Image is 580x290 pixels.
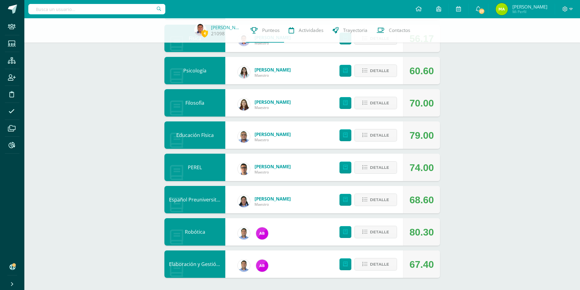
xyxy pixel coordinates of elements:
[255,137,291,142] span: Maestro
[410,186,434,214] div: 68.60
[164,57,225,84] div: Psicología
[354,258,397,271] button: Detalle
[370,259,389,270] span: Detalle
[255,99,291,105] a: [PERSON_NAME]
[299,27,323,33] span: Actividades
[164,250,225,278] div: Elaboración y Gestión de Proyectos
[211,30,225,37] a: 21098
[255,163,291,169] a: [PERSON_NAME]
[185,229,205,235] a: Robótica
[164,218,225,246] div: Robótica
[410,57,434,85] div: 60.60
[354,129,397,142] button: Detalle
[255,105,291,110] span: Maestro
[238,260,250,272] img: 7d6a89eaefe303c7f494a11f338f7e72.png
[370,65,389,76] span: Detalle
[370,194,389,205] span: Detalle
[410,122,434,149] div: 79.00
[238,98,250,110] img: 9d377caae0ea79d9f2233f751503500a.png
[410,218,434,246] div: 80.30
[255,202,291,207] span: Maestro
[28,4,165,14] input: Busca un usuario...
[194,24,206,36] img: 69f71c36fe9bb1b6417111d883870216.png
[255,67,291,73] a: [PERSON_NAME]
[185,100,204,106] a: Filosofía
[201,30,208,37] span: 4
[238,131,250,143] img: 2b8a8d37dfce9e9e6e54bdeb0b7e5ca7.png
[262,27,279,33] span: Punteos
[354,194,397,206] button: Detalle
[512,4,547,10] span: [PERSON_NAME]
[370,130,389,141] span: Detalle
[370,97,389,109] span: Detalle
[389,27,410,33] span: Contactos
[354,226,397,238] button: Detalle
[176,132,214,138] a: Educación Física
[410,154,434,181] div: 74.00
[164,89,225,117] div: Filosofía
[246,18,284,43] a: Punteos
[238,163,250,175] img: 7b62136f9b4858312d6e1286188a04bf.png
[354,97,397,109] button: Detalle
[169,196,226,203] a: Español Preuniversitario
[284,18,328,43] a: Actividades
[410,89,434,117] div: 70.00
[255,196,291,202] a: [PERSON_NAME]
[164,121,225,149] div: Educación Física
[255,73,291,78] span: Maestro
[238,66,250,78] img: 55024ff72ee8ba09548f59c7b94bba71.png
[183,67,206,74] a: Psicología
[238,195,250,207] img: 8a517a26fde2b7d9032ce51f9264dd8d.png
[255,169,291,175] span: Maestro
[188,164,202,171] a: PEREL
[238,227,250,239] img: 7d6a89eaefe303c7f494a11f338f7e72.png
[328,18,372,43] a: Trayectoria
[164,154,225,181] div: PEREL
[370,162,389,173] span: Detalle
[354,65,397,77] button: Detalle
[354,161,397,174] button: Detalle
[478,8,485,15] span: 27
[211,24,241,30] a: [PERSON_NAME]
[255,131,291,137] a: [PERSON_NAME]
[169,261,251,267] a: Elaboración y Gestión de Proyectos
[410,251,434,278] div: 67.40
[256,260,268,272] img: cdd5a179f6cd94f9dc1b5064bcc2680a.png
[512,9,547,14] span: Mi Perfil
[255,40,291,46] span: Maestro
[256,227,268,239] img: cdd5a179f6cd94f9dc1b5064bcc2680a.png
[343,27,367,33] span: Trayectoria
[496,3,508,15] img: 6b1e82ac4bc77c91773989d943013bd5.png
[372,18,415,43] a: Contactos
[370,226,389,238] span: Detalle
[164,186,225,213] div: Español Preuniversitario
